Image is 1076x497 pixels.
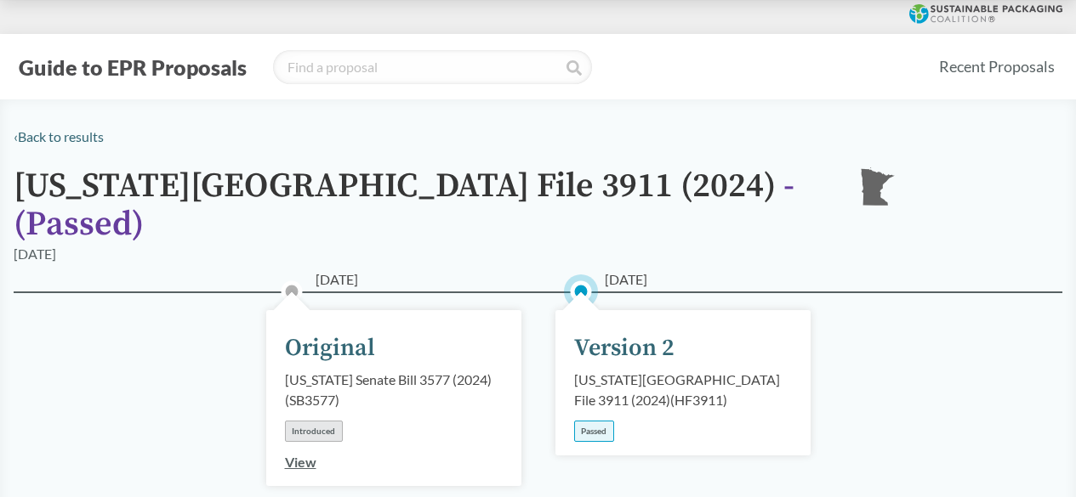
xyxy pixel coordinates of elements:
[14,167,830,244] h1: [US_STATE][GEOGRAPHIC_DATA] File 3911 (2024)
[605,269,647,290] span: [DATE]
[14,244,56,264] div: [DATE]
[574,421,614,442] div: Passed
[14,54,252,81] button: Guide to EPR Proposals
[574,370,792,410] div: [US_STATE][GEOGRAPHIC_DATA] File 3911 (2024) ( HF3911 )
[273,50,592,84] input: Find a proposal
[285,421,343,442] div: Introduced
[316,269,358,290] span: [DATE]
[285,454,316,470] a: View
[14,165,794,246] span: - ( Passed )
[931,48,1062,86] a: Recent Proposals
[285,370,503,410] div: [US_STATE] Senate Bill 3577 (2024) ( SB3577 )
[574,330,675,366] div: Version 2
[285,330,375,366] div: Original
[14,128,104,144] a: ‹Back to results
